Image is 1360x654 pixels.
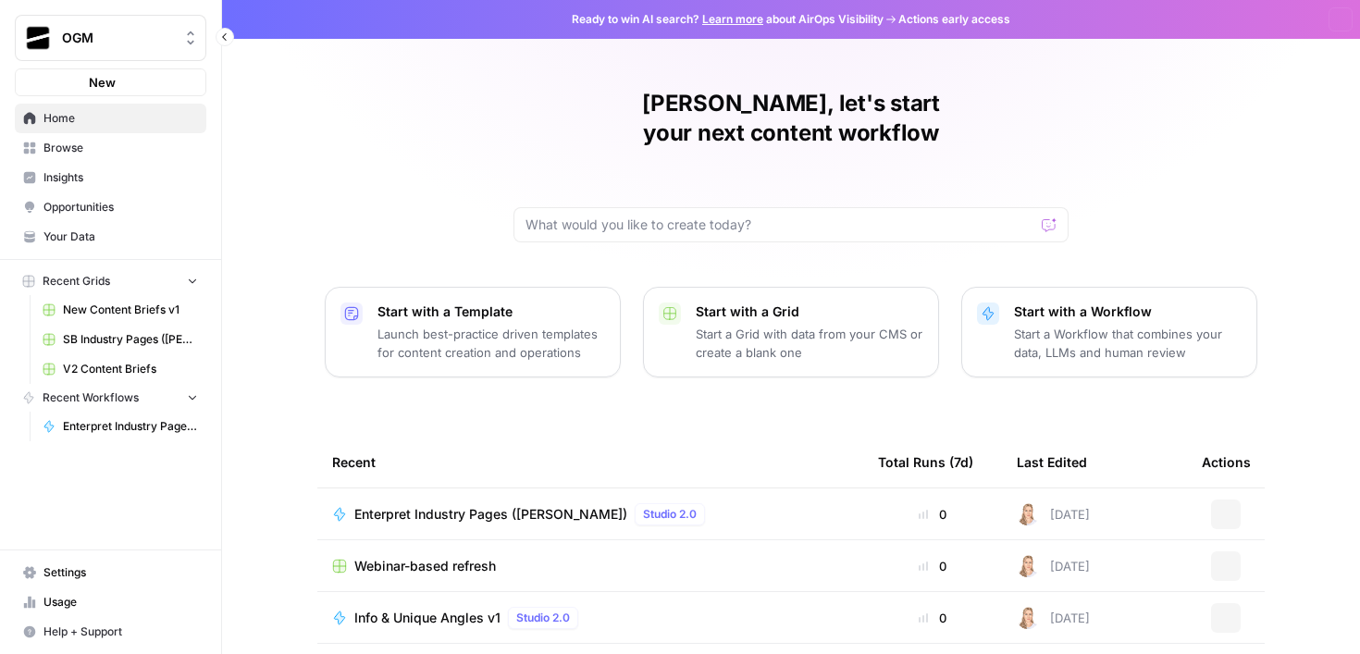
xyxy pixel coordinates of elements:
button: Start with a GridStart a Grid with data from your CMS or create a blank one [643,287,939,377]
span: Insights [43,169,198,186]
img: wewu8ukn9mv8ud6xwhkaea9uhsr0 [1017,607,1039,629]
img: OGM Logo [21,21,55,55]
button: Start with a TemplateLaunch best-practice driven templates for content creation and operations [325,287,621,377]
p: Start a Workflow that combines your data, LLMs and human review [1014,325,1242,362]
div: Total Runs (7d) [878,437,973,487]
div: [DATE] [1017,607,1090,629]
span: Opportunities [43,199,198,216]
div: Recent [332,437,848,487]
button: Recent Grids [15,267,206,295]
span: Settings [43,564,198,581]
button: New [15,68,206,96]
span: New Content Briefs v1 [63,302,198,318]
a: Home [15,104,206,133]
button: Recent Workflows [15,384,206,412]
span: Webinar-based refresh [354,557,496,575]
span: Browse [43,140,198,156]
button: Workspace: OGM [15,15,206,61]
span: OGM [62,29,174,47]
a: SB Industry Pages ([PERSON_NAME] v3) Grid [34,325,206,354]
span: Your Data [43,228,198,245]
span: Usage [43,594,198,611]
h1: [PERSON_NAME], let's start your next content workflow [513,89,1069,148]
p: Start with a Grid [696,302,923,321]
a: Enterpret Industry Pages ([PERSON_NAME])Studio 2.0 [332,503,848,525]
p: Start with a Workflow [1014,302,1242,321]
div: Actions [1202,437,1251,487]
span: V2 Content Briefs [63,361,198,377]
p: Start a Grid with data from your CMS or create a blank one [696,325,923,362]
span: Ready to win AI search? about AirOps Visibility [572,11,884,28]
a: Your Data [15,222,206,252]
span: Enterpret Industry Pages ([PERSON_NAME]) [354,505,627,524]
div: Last Edited [1017,437,1087,487]
p: Start with a Template [377,302,605,321]
span: SB Industry Pages ([PERSON_NAME] v3) Grid [63,331,198,348]
div: 0 [878,505,987,524]
button: Start with a WorkflowStart a Workflow that combines your data, LLMs and human review [961,287,1257,377]
span: Enterpret Industry Pages ([PERSON_NAME]) [63,418,198,435]
img: wewu8ukn9mv8ud6xwhkaea9uhsr0 [1017,503,1039,525]
div: 0 [878,609,987,627]
a: Opportunities [15,192,206,222]
a: New Content Briefs v1 [34,295,206,325]
div: [DATE] [1017,503,1090,525]
a: Learn more [702,12,763,26]
span: Studio 2.0 [516,610,570,626]
span: Actions early access [898,11,1010,28]
a: Enterpret Industry Pages ([PERSON_NAME]) [34,412,206,441]
span: Home [43,110,198,127]
a: V2 Content Briefs [34,354,206,384]
div: [DATE] [1017,555,1090,577]
span: Recent Workflows [43,389,139,406]
a: Info & Unique Angles v1Studio 2.0 [332,607,848,629]
a: Browse [15,133,206,163]
input: What would you like to create today? [525,216,1034,234]
span: Info & Unique Angles v1 [354,609,501,627]
span: New [89,73,116,92]
a: Settings [15,558,206,587]
a: Webinar-based refresh [332,557,848,575]
span: Recent Grids [43,273,110,290]
p: Launch best-practice driven templates for content creation and operations [377,325,605,362]
img: wewu8ukn9mv8ud6xwhkaea9uhsr0 [1017,555,1039,577]
a: Usage [15,587,206,617]
button: Help + Support [15,617,206,647]
div: 0 [878,557,987,575]
a: Insights [15,163,206,192]
span: Studio 2.0 [643,506,697,523]
span: Help + Support [43,623,198,640]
